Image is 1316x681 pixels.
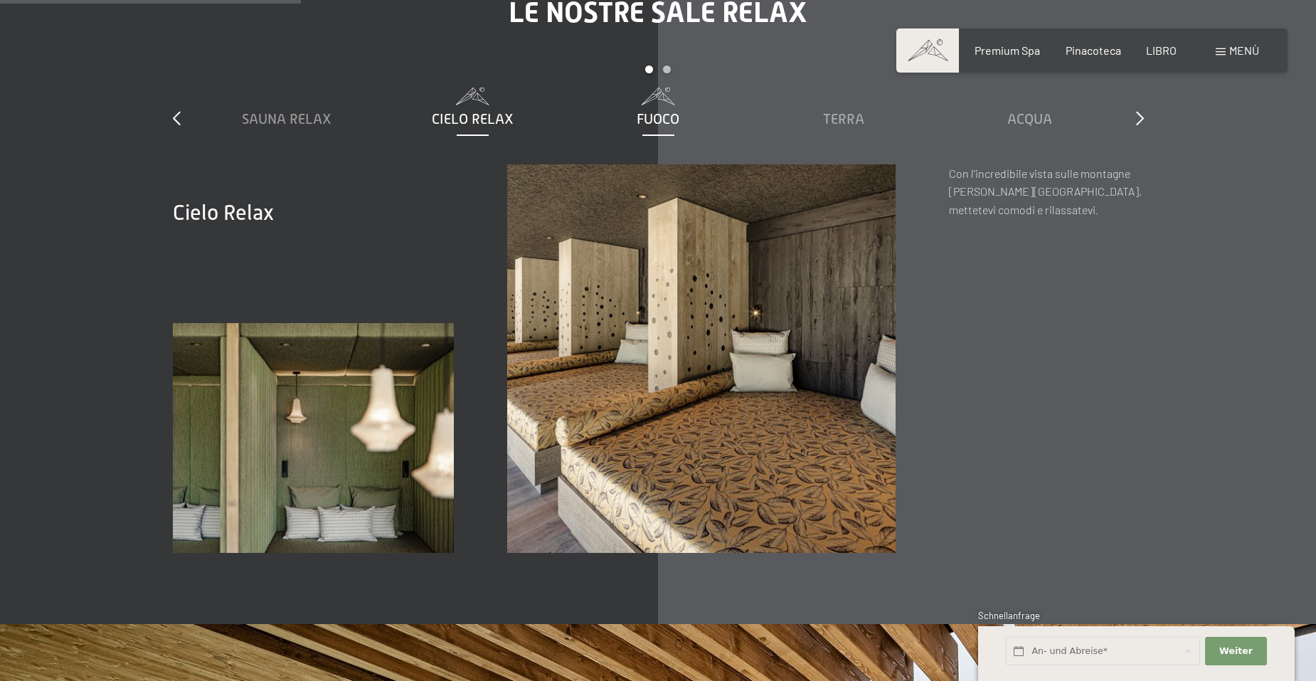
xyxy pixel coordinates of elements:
p: Con l'incredibile vista sulle montagne [PERSON_NAME][GEOGRAPHIC_DATA], mettetevi comodi e rilassa... [949,164,1143,219]
span: Acqua [1007,111,1052,127]
span: Sauna Relax [242,111,331,127]
div: Impaginazione a carosello [194,65,1123,88]
img: Wellnesshotels - Ruheräume - Lounge - Entspannung [173,323,455,553]
span: Cielo Relax [432,111,514,127]
div: Carosello Pagina 1 (Diapositiva corrente) [645,65,653,73]
img: Wellensshotels - Lounge - Ruheräume - Relax - Luttach [507,164,896,553]
span: Fuoco [637,111,679,127]
span: Schnellanfrage [978,610,1040,621]
span: Weiter [1219,645,1253,658]
span: Terra [823,111,864,127]
a: Premium Spa [975,43,1040,57]
span: Cielo Relax [173,201,274,225]
a: LIBRO [1146,43,1177,57]
a: Pinacoteca [1066,43,1121,57]
span: Menù [1229,43,1259,57]
button: Weiter [1205,637,1266,666]
div: Giostra Pagina 2 [663,65,671,73]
